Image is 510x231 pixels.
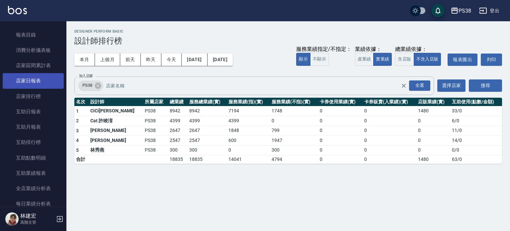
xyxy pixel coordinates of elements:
button: save [431,4,445,17]
div: 服務業績指定/不指定： [296,46,352,53]
a: 互助排行榜 [3,135,64,150]
td: 0 [318,155,363,164]
button: 登出 [476,5,502,17]
button: 不含入店販 [414,53,441,66]
td: CiCi[PERSON_NAME] [89,106,143,116]
td: 0 [227,145,270,155]
td: 0 [318,126,363,136]
td: 18835 [188,155,227,164]
td: PS38 [143,106,168,116]
td: 0 / 0 [450,145,502,155]
button: 選擇店家 [437,79,466,92]
a: 店家排行榜 [3,89,64,104]
td: 18835 [168,155,188,164]
td: 14041 [227,155,270,164]
div: PS38 [459,7,471,15]
td: 63 / 0 [450,155,502,164]
td: 0 [363,136,416,146]
td: 林秀燕 [89,145,143,155]
td: 300 [188,145,227,155]
a: 消費分析儀表板 [3,43,64,58]
td: 0 [416,136,450,146]
div: 業績依據： [355,46,392,53]
div: 全選 [409,80,430,91]
td: 300 [270,145,318,155]
button: 報表匯出 [448,54,477,66]
th: 設計師 [89,98,143,106]
td: 0 [363,145,416,155]
button: 搜尋 [469,79,502,92]
td: 2647 [188,126,227,136]
button: Open [408,79,432,92]
td: 0 [363,106,416,116]
span: 4 [76,138,79,143]
button: [DATE] [208,54,233,66]
th: 所屬店家 [143,98,168,106]
button: 實業績 [373,53,392,66]
td: 0 [270,116,318,126]
td: PS38 [143,116,168,126]
h5: 林建宏 [20,213,54,219]
button: 虛業績 [355,53,374,66]
td: 7194 [227,106,270,116]
span: PS38 [78,82,96,89]
span: 2 [76,118,79,123]
td: 合計 [74,155,89,164]
td: 2547 [168,136,188,146]
a: 互助點數明細 [3,150,64,166]
button: 今天 [161,54,182,66]
th: 名次 [74,98,89,106]
td: [PERSON_NAME] [89,136,143,146]
span: 1 [76,108,79,114]
td: Cat 許竣淯 [89,116,143,126]
td: 2547 [188,136,227,146]
button: 列印 [481,54,502,66]
h2: Designer Perform Basic [74,29,502,34]
td: 6 / 0 [450,116,502,126]
td: 14 / 0 [450,136,502,146]
img: Logo [8,6,27,14]
td: 1480 [416,106,450,116]
th: 卡券使用業績(實) [318,98,363,106]
td: 0 [318,106,363,116]
td: 33 / 0 [450,106,502,116]
a: 報表目錄 [3,27,64,43]
td: 0 [318,145,363,155]
h3: 設計師排行榜 [74,36,502,46]
span: 3 [76,128,79,133]
table: a dense table [74,98,502,164]
a: 互助日報表 [3,104,64,119]
td: 4399 [227,116,270,126]
button: 本月 [74,54,95,66]
td: 11 / 0 [450,126,502,136]
td: 1848 [227,126,270,136]
div: PS38 [78,80,103,91]
td: PS38 [143,136,168,146]
th: 服務業績(不指)(實) [270,98,318,106]
td: 0 [363,126,416,136]
img: Person [5,212,19,226]
td: 0 [416,116,450,126]
button: PS38 [448,4,474,18]
div: 總業績依據： [395,46,444,53]
td: 1947 [270,136,318,146]
button: [DATE] [182,54,207,66]
button: 不顯示 [310,53,329,66]
button: Clear [399,81,408,90]
td: 600 [227,136,270,146]
td: 0 [363,155,416,164]
th: 總業績 [168,98,188,106]
td: 0 [416,145,450,155]
a: 全店業績分析表 [3,181,64,196]
a: 店家日報表 [3,73,64,88]
td: 799 [270,126,318,136]
th: 互助使用(點數/金額) [450,98,502,106]
th: 服務總業績(實) [188,98,227,106]
td: 2647 [168,126,188,136]
a: 互助月報表 [3,119,64,135]
a: 互助業績報表 [3,166,64,181]
td: PS38 [143,145,168,155]
button: 顯示 [296,53,310,66]
th: 店販業績(實) [416,98,450,106]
